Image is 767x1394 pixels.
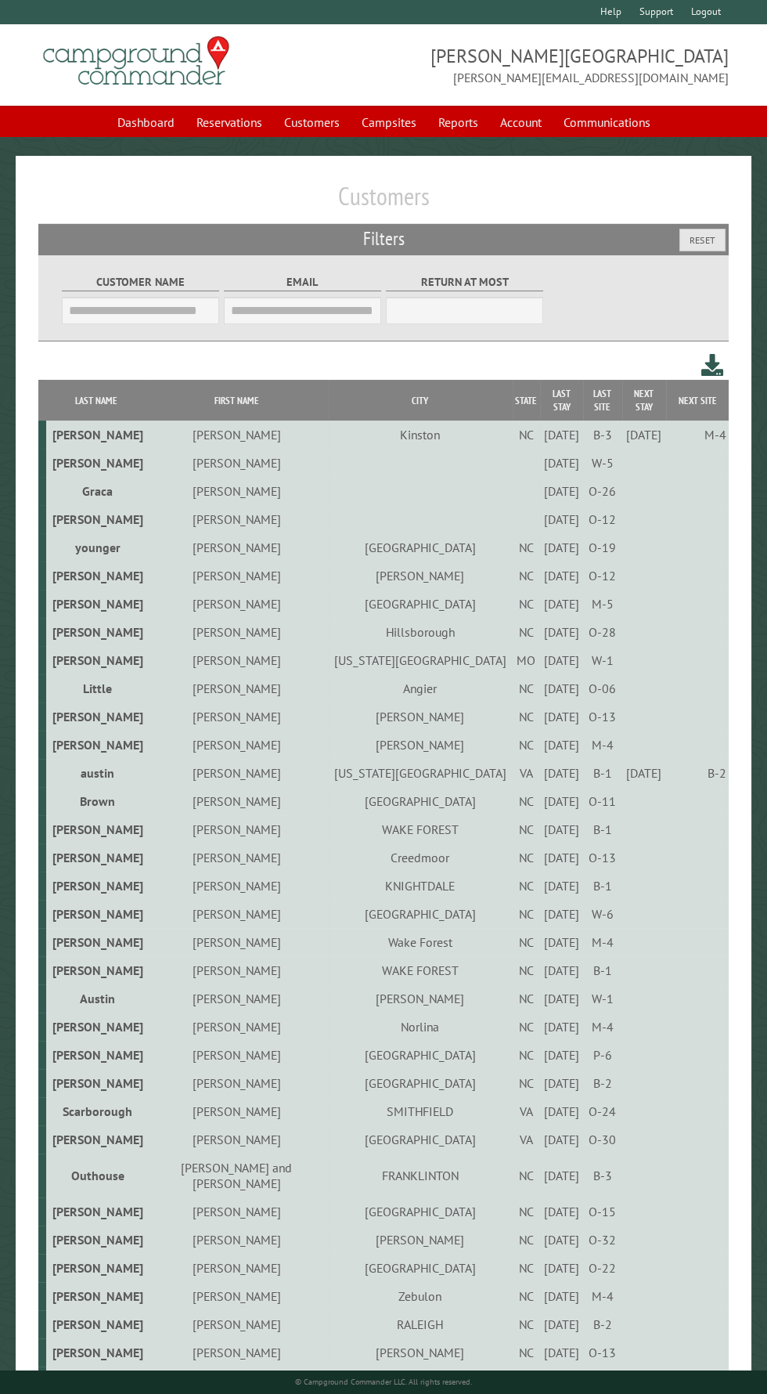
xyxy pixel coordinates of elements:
[625,427,664,442] div: [DATE]
[542,850,580,865] div: [DATE]
[513,674,541,702] td: NC
[583,449,622,477] td: W-5
[666,421,729,449] td: M-4
[513,618,541,646] td: NC
[583,380,622,421] th: Last Site
[583,900,622,928] td: W-6
[328,1338,513,1367] td: [PERSON_NAME]
[542,596,580,612] div: [DATE]
[386,273,543,291] label: Return at most
[328,618,513,646] td: Hillsborough
[542,427,580,442] div: [DATE]
[328,787,513,815] td: [GEOGRAPHIC_DATA]
[666,759,729,787] td: B-2
[583,562,622,590] td: O-12
[328,421,513,449] td: Kinston
[583,984,622,1013] td: W-1
[542,1232,580,1248] div: [DATE]
[146,505,327,533] td: [PERSON_NAME]
[146,759,327,787] td: [PERSON_NAME]
[542,822,580,837] div: [DATE]
[542,1204,580,1219] div: [DATE]
[513,1310,541,1338] td: NC
[146,956,327,984] td: [PERSON_NAME]
[542,1345,580,1360] div: [DATE]
[513,900,541,928] td: NC
[513,1338,541,1367] td: NC
[513,1013,541,1041] td: NC
[146,1097,327,1125] td: [PERSON_NAME]
[146,590,327,618] td: [PERSON_NAME]
[429,107,488,137] a: Reports
[46,533,146,562] td: younger
[328,759,513,787] td: [US_STATE][GEOGRAPHIC_DATA]
[542,878,580,894] div: [DATE]
[146,702,327,731] td: [PERSON_NAME]
[146,674,327,702] td: [PERSON_NAME]
[542,1075,580,1091] div: [DATE]
[46,843,146,872] td: [PERSON_NAME]
[583,477,622,505] td: O-26
[46,562,146,590] td: [PERSON_NAME]
[542,1103,580,1119] div: [DATE]
[146,1254,327,1282] td: [PERSON_NAME]
[146,1041,327,1069] td: [PERSON_NAME]
[583,1041,622,1069] td: P-6
[46,815,146,843] td: [PERSON_NAME]
[542,540,580,555] div: [DATE]
[542,652,580,668] div: [DATE]
[583,759,622,787] td: B-1
[583,702,622,731] td: O-13
[383,43,729,87] span: [PERSON_NAME][GEOGRAPHIC_DATA] [PERSON_NAME][EMAIL_ADDRESS][DOMAIN_NAME]
[352,107,426,137] a: Campsites
[146,787,327,815] td: [PERSON_NAME]
[146,872,327,900] td: [PERSON_NAME]
[542,1316,580,1332] div: [DATE]
[146,421,327,449] td: [PERSON_NAME]
[46,928,146,956] td: [PERSON_NAME]
[513,1282,541,1310] td: NC
[146,646,327,674] td: [PERSON_NAME]
[625,765,664,781] div: [DATE]
[328,872,513,900] td: KNIGHTDALE
[513,1097,541,1125] td: VA
[542,511,580,527] div: [DATE]
[583,928,622,956] td: M-4
[46,618,146,646] td: [PERSON_NAME]
[583,1197,622,1226] td: O-15
[513,421,541,449] td: NC
[583,1097,622,1125] td: O-24
[46,984,146,1013] td: Austin
[46,759,146,787] td: austin
[513,646,541,674] td: MO
[146,928,327,956] td: [PERSON_NAME]
[146,618,327,646] td: [PERSON_NAME]
[513,1154,541,1197] td: NC
[62,273,219,291] label: Customer Name
[46,421,146,449] td: [PERSON_NAME]
[583,505,622,533] td: O-12
[328,1097,513,1125] td: SMITHFIELD
[46,674,146,702] td: Little
[38,224,729,254] h2: Filters
[146,1069,327,1097] td: [PERSON_NAME]
[513,702,541,731] td: NC
[328,590,513,618] td: [GEOGRAPHIC_DATA]
[328,984,513,1013] td: [PERSON_NAME]
[583,1069,622,1097] td: B-2
[46,1254,146,1282] td: [PERSON_NAME]
[146,1125,327,1154] td: [PERSON_NAME]
[46,1310,146,1338] td: [PERSON_NAME]
[583,674,622,702] td: O-06
[146,1197,327,1226] td: [PERSON_NAME]
[513,590,541,618] td: NC
[542,483,580,499] div: [DATE]
[542,765,580,781] div: [DATE]
[146,815,327,843] td: [PERSON_NAME]
[146,1282,327,1310] td: [PERSON_NAME]
[46,787,146,815] td: Brown
[513,562,541,590] td: NC
[542,962,580,978] div: [DATE]
[46,380,146,421] th: Last Name
[583,1310,622,1338] td: B-2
